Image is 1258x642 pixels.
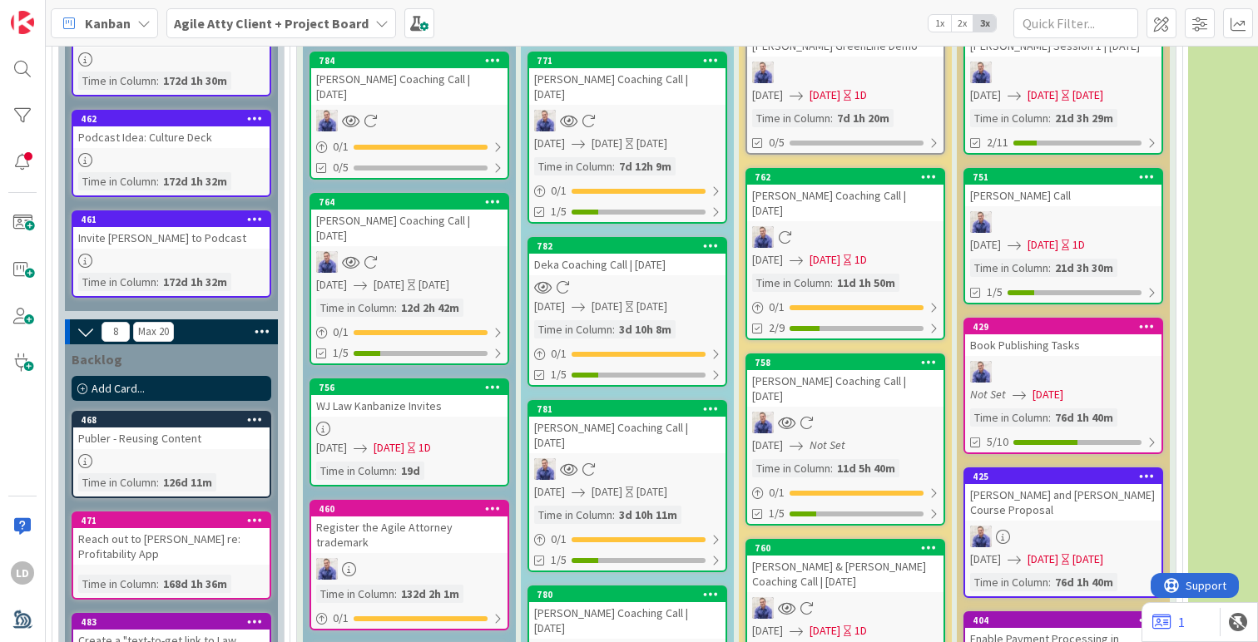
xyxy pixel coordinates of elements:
[85,13,131,33] span: Kanban
[970,62,992,83] img: JG
[592,483,622,501] span: [DATE]
[333,344,349,362] span: 1/5
[830,274,833,292] span: :
[965,170,1161,185] div: 751
[752,597,774,619] img: JG
[156,473,159,491] span: :
[529,602,726,639] div: [PERSON_NAME] Coaching Call | [DATE]
[311,53,508,68] div: 784
[311,195,508,210] div: 764
[529,68,726,105] div: [PERSON_NAME] Coaching Call | [DATE]
[333,159,349,176] span: 0/5
[529,239,726,275] div: 782Deka Coaching Call | [DATE]
[529,180,726,201] div: 0/1
[965,319,1161,356] div: 429Book Publishing Tasks
[156,72,159,90] span: :
[551,551,567,569] span: 1/5
[529,587,726,602] div: 780
[747,597,943,619] div: JG
[394,462,397,480] span: :
[965,484,1161,521] div: [PERSON_NAME] and [PERSON_NAME] Course Proposal
[747,482,943,503] div: 0/1
[973,15,996,32] span: 3x
[316,439,347,457] span: [DATE]
[311,395,508,417] div: WJ Law Kanbanize Invites
[970,259,1048,277] div: Time in Column
[963,18,1163,155] a: [PERSON_NAME] Session 1 | [DATE]JG[DATE][DATE][DATE]Time in Column:21d 3h 29m2/11
[11,561,34,585] div: LD
[965,361,1161,383] div: JG
[752,622,783,640] span: [DATE]
[394,299,397,317] span: :
[529,343,726,364] div: 0/1
[551,203,567,220] span: 1/5
[73,126,270,148] div: Podcast Idea: Culture Deck
[963,318,1163,454] a: 429Book Publishing TasksJGNot Set[DATE]Time in Column:76d 1h 40m5/10
[833,459,899,477] div: 11d 5h 40m
[72,210,271,298] a: 461Invite [PERSON_NAME] to PodcastTime in Column:172d 1h 32m
[73,412,270,427] div: 468
[72,511,271,600] a: 471Reach out to [PERSON_NAME] re: Profitability AppTime in Column:168d 1h 36m
[78,273,156,291] div: Time in Column
[138,328,169,336] div: Max 20
[1028,551,1058,568] span: [DATE]
[810,251,840,269] span: [DATE]
[316,462,394,480] div: Time in Column
[1051,408,1117,427] div: 76d 1h 40m
[854,86,867,104] div: 1D
[529,529,726,550] div: 0/1
[73,227,270,249] div: Invite [PERSON_NAME] to Podcast
[78,473,156,491] div: Time in Column
[316,299,394,317] div: Time in Column
[752,274,830,292] div: Time in Column
[174,15,369,32] b: Agile Atty Client + Project Board
[311,195,508,246] div: 764[PERSON_NAME] Coaching Call | [DATE]
[537,403,726,415] div: 781
[752,251,783,269] span: [DATE]
[311,322,508,343] div: 0/1
[397,585,463,603] div: 132d 2h 1m
[311,210,508,246] div: [PERSON_NAME] Coaching Call | [DATE]
[970,551,1001,568] span: [DATE]
[747,62,943,83] div: JG
[1028,236,1058,254] span: [DATE]
[973,471,1161,482] div: 425
[72,110,271,197] a: 462Podcast Idea: Culture DeckTime in Column:172d 1h 32m
[316,558,338,580] img: JG
[73,615,270,630] div: 483
[81,214,270,225] div: 461
[970,387,1006,402] i: Not Set
[1048,259,1051,277] span: :
[527,400,727,572] a: 781[PERSON_NAME] Coaching Call | [DATE]JG[DATE][DATE][DATE]Time in Column:3d 10h 11m0/11/5
[319,382,508,393] div: 756
[965,526,1161,547] div: JG
[769,319,785,337] span: 2/9
[529,53,726,105] div: 771[PERSON_NAME] Coaching Call | [DATE]
[752,86,783,104] span: [DATE]
[311,53,508,105] div: 784[PERSON_NAME] Coaching Call | [DATE]
[333,138,349,156] span: 0 / 1
[747,185,943,221] div: [PERSON_NAME] Coaching Call | [DATE]
[747,170,943,185] div: 762
[81,113,270,125] div: 462
[311,110,508,131] div: JG
[310,378,509,486] a: 756WJ Law Kanbanize Invites[DATE][DATE]1DTime in Column:19d
[73,212,270,227] div: 461
[311,136,508,157] div: 0/1
[973,615,1161,626] div: 404
[311,251,508,273] div: JG
[745,353,945,526] a: 758[PERSON_NAME] Coaching Call | [DATE]JG[DATE]Not SetTime in Column:11d 5h 40m0/11/5
[987,134,1008,151] span: 2/11
[612,320,615,338] span: :
[11,608,34,631] img: avatar
[529,458,726,480] div: JG
[747,541,943,592] div: 760[PERSON_NAME] & [PERSON_NAME] Coaching Call | [DATE]
[534,135,565,152] span: [DATE]
[973,171,1161,183] div: 751
[615,320,676,338] div: 3d 10h 8m
[159,473,216,491] div: 126d 11m
[72,411,271,498] a: 468Publer - Reusing ContentTime in Column:126d 11m
[333,610,349,627] span: 0 / 1
[769,134,785,151] span: 0/5
[752,437,783,454] span: [DATE]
